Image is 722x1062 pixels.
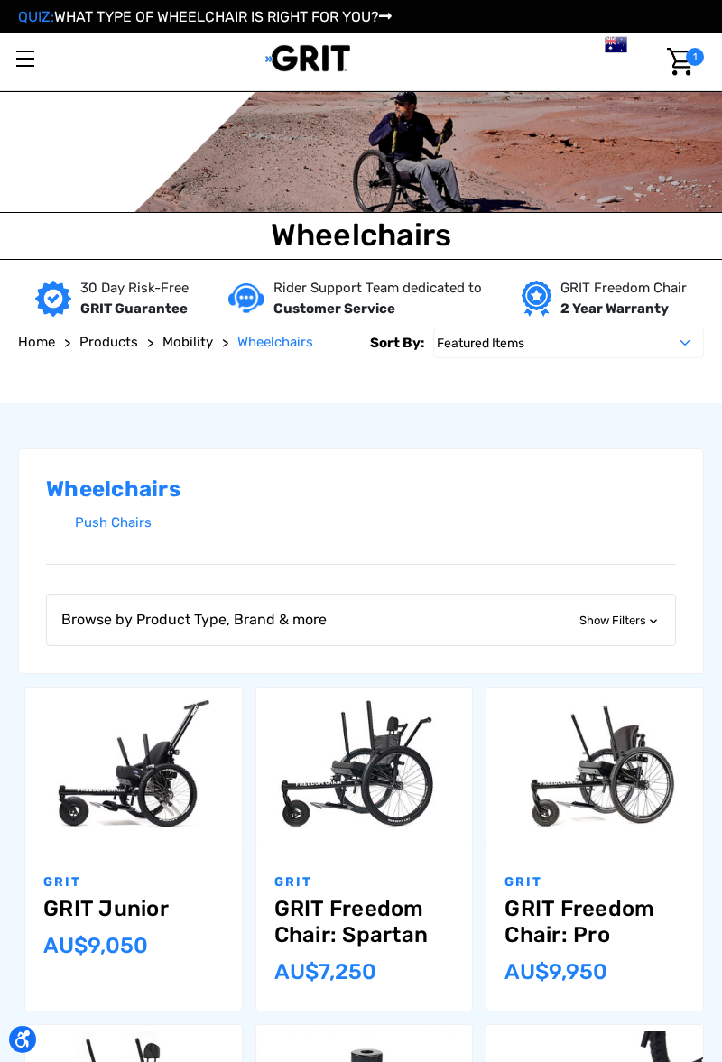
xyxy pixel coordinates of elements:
span: Browse by Product Type, Brand & more [61,609,411,631]
p: Rider Support Team dedicated to [273,278,482,299]
span: Toggle menu [16,58,34,60]
a: GRIT Junior,$4,995.00 [43,896,224,922]
strong: GRIT Guarantee [80,300,188,317]
h2: Wheelchairs [46,476,676,503]
a: Mobility [162,332,213,353]
span: Mobility [162,334,213,350]
img: Cart [667,48,693,76]
p: 30 Day Risk-Free [80,278,189,299]
img: GRIT Junior: GRIT Freedom Chair all terrain wheelchair engineered specifically for kids [25,695,242,839]
span: QUIZ: [18,8,54,25]
img: GRIT Freedom Chair Pro: the Pro model shown including contoured Invacare Matrx seatback, Spinergy... [486,695,703,839]
img: Year warranty [522,281,551,317]
p: GRIT Freedom Chair [560,278,687,299]
a: GRIT Freedom Chair: Spartan,$3,995.00 [256,688,473,845]
span: AU$‌9,050 [43,933,148,958]
a: Home [18,332,55,353]
span: AU$‌9,950 [504,959,607,984]
h1: Wheelchairs [5,217,717,254]
a: GRIT Junior,$4,995.00 [25,688,242,845]
p: GRIT [43,873,224,891]
strong: 2 Year Warranty [560,300,669,317]
a: GRIT Freedom Chair: Pro,$5,495.00 [504,896,685,948]
label: Sort By: [370,328,424,358]
a: GRIT Freedom Chair: Pro,$5,495.00 [486,688,703,845]
a: GRIT Freedom Chair: Spartan,$3,995.00 [274,896,455,948]
span: Show Filters [579,612,661,630]
img: GRIT All-Terrain Wheelchair and Mobility Equipment [265,44,351,72]
img: au.png [605,33,627,56]
a: Cart with 1 items [656,33,704,90]
a: Browse by Product Type, Brand & more [46,594,676,646]
img: GRIT Guarantee [35,281,71,317]
a: Push Chairs [75,510,676,536]
a: Products [79,332,138,353]
span: Wheelchairs [237,334,313,350]
strong: Customer Service [273,300,395,317]
img: Customer service [228,283,264,313]
span: AU$‌7,250 [274,959,376,984]
span: Home [18,334,55,350]
span: 1 [686,48,704,66]
p: GRIT [504,873,685,891]
span: Products [79,334,138,350]
p: GRIT [274,873,455,891]
a: QUIZ:WHAT TYPE OF WHEELCHAIR IS RIGHT FOR YOU? [18,8,392,25]
a: Wheelchairs [237,332,313,353]
img: GRIT Freedom Chair: Spartan [256,695,473,839]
